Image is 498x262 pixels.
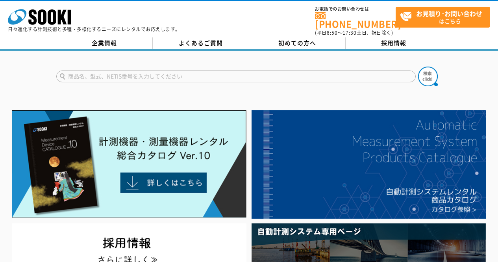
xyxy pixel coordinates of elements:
span: 初めての方へ [278,39,316,47]
input: 商品名、型式、NETIS番号を入力してください [56,71,416,82]
p: 日々進化する計測技術と多種・多様化するニーズにレンタルでお応えします。 [8,27,180,32]
span: 8:50 [327,29,338,36]
a: お見積り･お問い合わせはこちら [396,7,490,28]
img: btn_search.png [418,67,438,86]
span: 17:30 [342,29,357,36]
a: 採用情報 [346,37,442,49]
a: [PHONE_NUMBER] [315,12,396,28]
img: 自動計測システムカタログ [252,110,486,219]
a: よくあるご質問 [153,37,249,49]
span: お電話でのお問い合わせは [315,7,396,11]
span: (平日 ～ 土日、祝日除く) [315,29,393,36]
img: Catalog Ver10 [12,110,246,218]
span: はこちら [400,7,490,27]
strong: お見積り･お問い合わせ [416,9,482,18]
a: 初めての方へ [249,37,346,49]
a: 企業情報 [56,37,153,49]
